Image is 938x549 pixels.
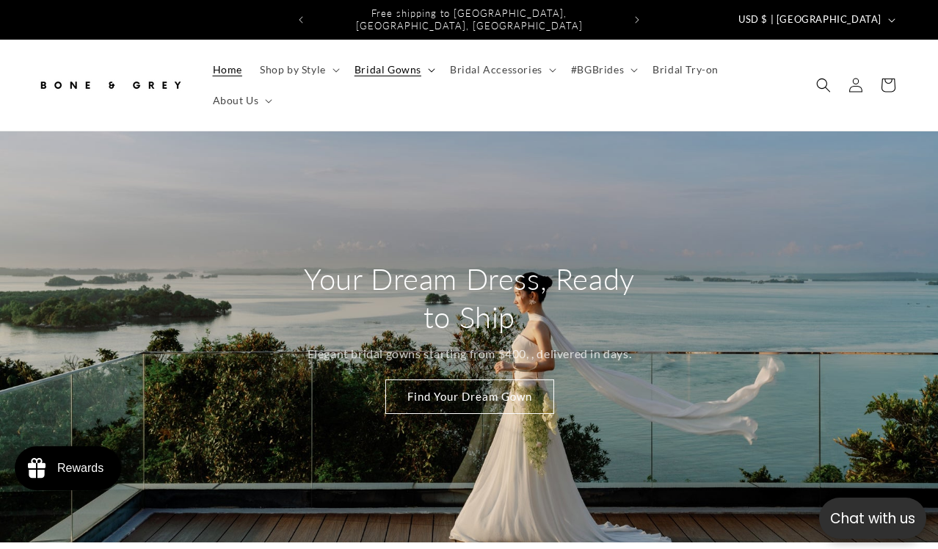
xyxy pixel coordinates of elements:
[385,379,553,414] a: Find Your Dream Gown
[356,7,583,32] span: Free shipping to [GEOGRAPHIC_DATA], [GEOGRAPHIC_DATA], [GEOGRAPHIC_DATA]
[738,12,881,27] span: USD $ | [GEOGRAPHIC_DATA]
[562,54,644,85] summary: #BGBrides
[307,343,631,365] p: Elegant bridal gowns starting from $400, , delivered in days.
[355,63,421,76] span: Bridal Gowns
[213,94,259,107] span: About Us
[213,63,242,76] span: Home
[450,63,542,76] span: Bridal Accessories
[37,69,183,101] img: Bone and Grey Bridal
[441,54,562,85] summary: Bridal Accessories
[204,85,279,116] summary: About Us
[251,54,346,85] summary: Shop by Style
[621,6,653,34] button: Next announcement
[819,508,926,529] p: Chat with us
[819,498,926,539] button: Open chatbox
[652,63,719,76] span: Bridal Try-on
[807,69,840,101] summary: Search
[730,6,901,34] button: USD $ | [GEOGRAPHIC_DATA]
[260,63,326,76] span: Shop by Style
[285,6,317,34] button: Previous announcement
[644,54,727,85] a: Bridal Try-on
[204,54,251,85] a: Home
[32,63,189,106] a: Bone and Grey Bridal
[295,260,644,336] h2: Your Dream Dress, Ready to Ship
[57,462,103,475] div: Rewards
[346,54,441,85] summary: Bridal Gowns
[571,63,624,76] span: #BGBrides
